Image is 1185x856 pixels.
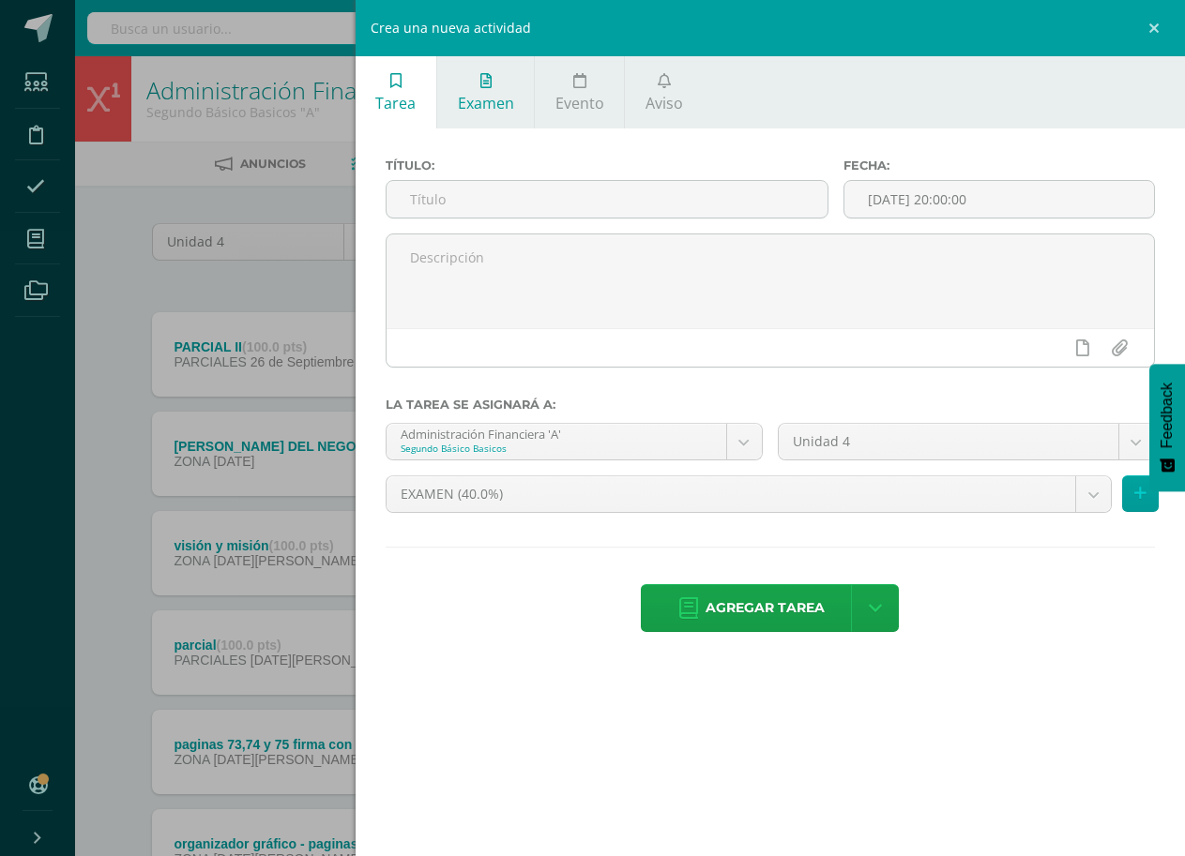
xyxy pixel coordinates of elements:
[779,424,1154,459] a: Unidad 4
[401,442,712,455] div: Segundo Básico Basicos
[356,56,436,128] a: Tarea
[706,585,825,631] span: Agregar tarea
[458,93,514,113] span: Examen
[555,93,604,113] span: Evento
[1149,364,1185,491] button: Feedback - Mostrar encuesta
[625,56,703,128] a: Aviso
[844,181,1154,218] input: Fecha de entrega
[401,476,1061,512] span: EXAMEN (40.0%)
[646,93,683,113] span: Aviso
[375,93,416,113] span: Tarea
[401,424,712,442] div: Administración Financiera 'A'
[793,424,1104,459] span: Unidad 4
[387,181,828,218] input: Título
[387,476,1111,512] a: EXAMEN (40.0%)
[386,398,1155,412] label: La tarea se asignará a:
[386,158,828,173] label: Título:
[387,424,762,459] a: Administración Financiera 'A'Segundo Básico Basicos
[1159,383,1176,448] span: Feedback
[535,56,624,128] a: Evento
[843,158,1155,173] label: Fecha:
[437,56,534,128] a: Examen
